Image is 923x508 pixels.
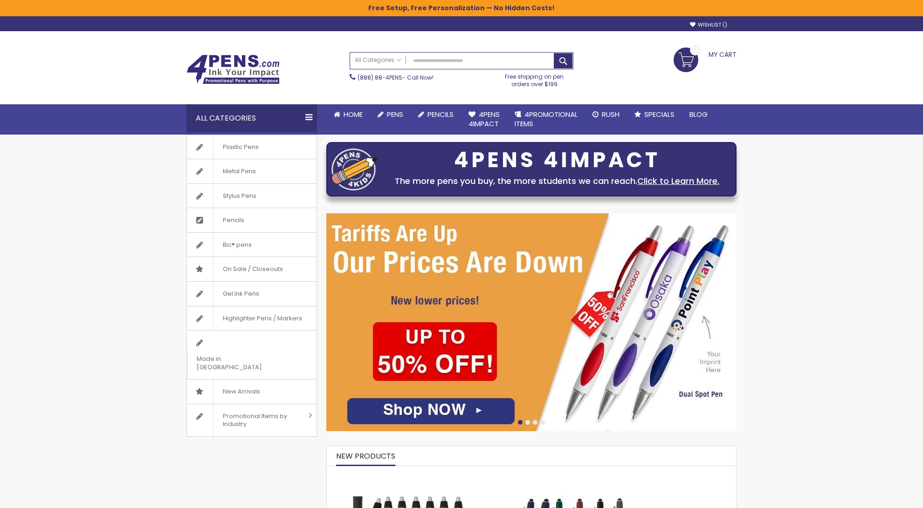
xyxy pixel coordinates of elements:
a: Rush [585,104,627,125]
span: Metal Pens [213,159,265,183]
a: Plastic Pens [187,135,317,159]
a: 4PROMOTIONALITEMS [507,104,585,135]
img: /cheap-promotional-products.html [326,213,737,431]
span: - Call Now! [358,74,434,81]
a: 4Pens4impact [461,104,507,135]
div: The more pens you buy, the more students we can reach. [383,175,731,188]
a: Pencils [411,104,461,125]
span: All Categories [355,56,401,64]
a: On Sale / Closeouts [187,257,317,281]
span: Home [344,109,363,119]
span: 4Pens 4impact [468,109,500,129]
a: Home [326,104,370,125]
span: Blog [689,109,708,119]
div: Free shipping on pen orders over $199 [496,69,574,88]
a: Promotional Items by Industry [187,404,317,436]
a: The Barton Custom Pens Special Offer [327,470,490,478]
a: Blog [682,104,715,125]
span: New Arrivals [213,379,269,404]
a: Custom Soft Touch Metal Pen - Stylus Top [499,470,643,478]
span: Plastic Pens [213,135,268,159]
span: 4PROMOTIONAL ITEMS [515,109,578,129]
span: Gel Ink Pens [213,282,269,306]
a: Made in [GEOGRAPHIC_DATA] [187,331,317,379]
div: All Categories [186,104,317,132]
a: Bic® pens [187,233,317,257]
a: (888) 88-4PENS [358,74,402,81]
span: Rush [602,109,620,119]
span: Pencils [427,109,454,119]
a: All Categories [350,53,406,68]
span: Specials [644,109,675,119]
a: Stylus Pens [187,184,317,208]
span: Pencils [213,208,254,232]
a: Metal Pens [187,159,317,183]
a: Wishlist [690,21,727,28]
span: Promotional Items by Industry [213,404,305,436]
a: Pencils [187,208,317,232]
a: Highlighter Pens / Markers [187,306,317,331]
a: Gel Ink Pens [187,282,317,306]
span: Stylus Pens [213,184,266,208]
span: On Sale / Closeouts [213,257,292,281]
span: Highlighter Pens / Markers [213,306,311,331]
a: Pens [370,104,411,125]
img: four_pen_logo.png [331,148,378,190]
span: Bic® pens [213,233,261,257]
a: Specials [627,104,682,125]
span: Made in [GEOGRAPHIC_DATA] [187,347,293,379]
div: 4PENS 4IMPACT [383,150,731,170]
a: Click to Learn More. [637,175,719,187]
span: New Products [336,451,395,461]
a: New Arrivals [187,379,317,404]
span: Pens [387,109,403,119]
img: 4Pens Custom Pens and Promotional Products [186,54,280,84]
